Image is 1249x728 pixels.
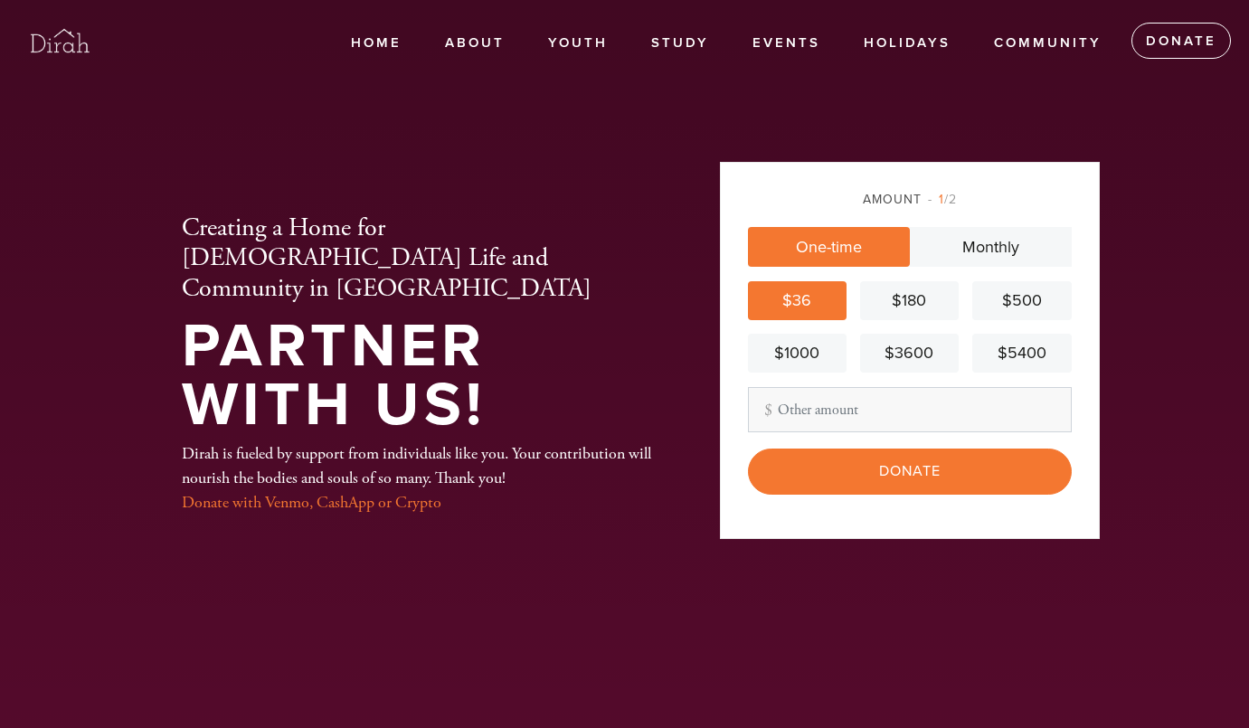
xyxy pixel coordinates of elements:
[939,192,944,207] span: 1
[431,26,518,61] a: About
[867,341,951,365] div: $3600
[27,9,92,74] img: Untitled%20design%20%284%29.png
[972,334,1071,373] a: $5400
[535,26,621,61] a: Youth
[928,192,957,207] span: /2
[748,334,847,373] a: $1000
[979,341,1064,365] div: $5400
[755,341,839,365] div: $1000
[337,26,415,61] a: Home
[867,288,951,313] div: $180
[1131,23,1231,59] a: Donate
[748,281,847,320] a: $36
[182,317,661,434] h1: Partner With Us!
[748,387,1072,432] input: Other amount
[182,213,661,305] h2: Creating a Home for [DEMOGRAPHIC_DATA] Life and Community in [GEOGRAPHIC_DATA]
[972,281,1071,320] a: $500
[182,441,661,515] div: Dirah is fueled by support from individuals like you. Your contribution will nourish the bodies a...
[748,227,910,267] a: One-time
[755,288,839,313] div: $36
[860,281,959,320] a: $180
[638,26,723,61] a: Study
[739,26,834,61] a: Events
[860,334,959,373] a: $3600
[980,26,1115,61] a: Community
[910,227,1072,267] a: Monthly
[748,449,1072,494] input: Donate
[850,26,964,61] a: Holidays
[182,492,441,513] a: Donate with Venmo, CashApp or Crypto
[748,190,1072,209] div: Amount
[979,288,1064,313] div: $500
